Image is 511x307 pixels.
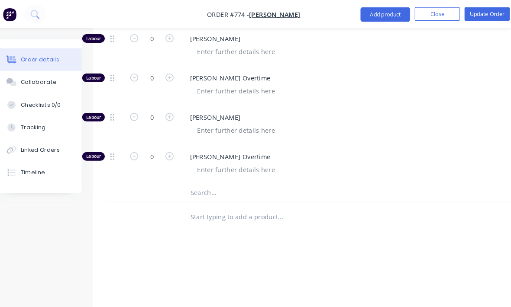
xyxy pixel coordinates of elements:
[33,160,56,168] div: Timeline
[410,6,453,19] button: Close
[457,6,501,19] button: Update Order
[91,70,113,78] div: Labour
[33,96,71,103] div: Checklists 0/0
[33,52,70,60] div: Order details
[9,132,91,153] button: Linked Orders
[194,175,368,192] input: Search...
[33,74,67,82] div: Collaborate
[358,6,405,20] button: Add product
[91,145,113,153] div: Labour
[194,198,368,215] input: Start typing to add a product...
[33,139,70,147] div: Linked Orders
[91,107,113,115] div: Labour
[91,32,113,40] div: Labour
[9,45,91,67] button: Order details
[9,89,91,110] button: Checklists 0/0
[16,6,29,19] img: Factory
[33,117,57,125] div: Tracking
[9,153,91,175] button: Timeline
[251,9,300,17] a: [PERSON_NAME]
[211,9,251,17] span: Order #774 -
[9,110,91,132] button: Tracking
[9,67,91,89] button: Collaborate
